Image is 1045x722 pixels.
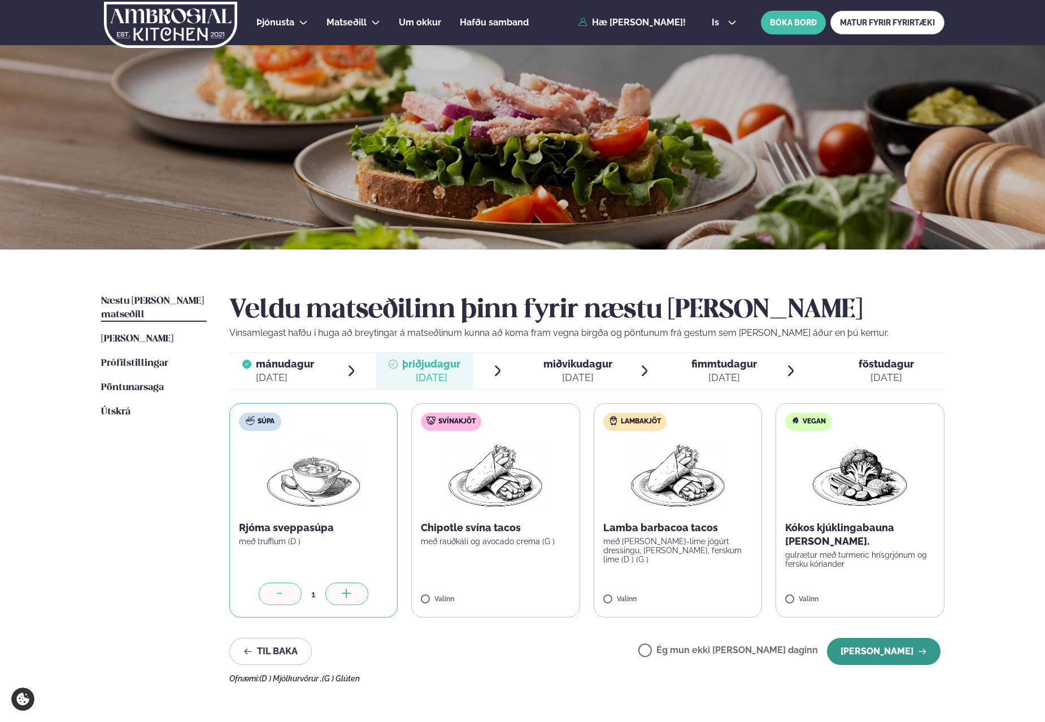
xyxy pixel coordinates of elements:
button: is [703,18,745,27]
a: Útskrá [101,405,130,419]
span: is [712,18,722,27]
div: [DATE] [402,371,460,384]
a: Pöntunarsaga [101,381,164,395]
img: Vegan.png [810,440,909,512]
img: Vegan.svg [791,416,800,425]
div: [DATE] [859,371,914,384]
span: Prófílstillingar [101,358,168,368]
img: Soup.png [264,440,363,512]
a: Cookie settings [11,688,34,711]
p: með rauðkáli og avocado crema (G ) [421,537,571,546]
img: Wraps.png [628,440,728,512]
p: Vinsamlegast hafðu í huga að breytingar á matseðlinum kunna að koma fram vegna birgða og pöntunum... [229,326,944,340]
p: Chipotle svína tacos [421,521,571,535]
a: [PERSON_NAME] [101,332,173,346]
span: Útskrá [101,407,130,417]
img: soup.svg [246,416,255,425]
a: Þjónusta [256,16,294,29]
span: Svínakjöt [438,417,476,426]
a: Næstu [PERSON_NAME] matseðill [101,295,207,322]
span: Næstu [PERSON_NAME] matseðill [101,296,204,320]
div: [DATE] [256,371,314,384]
img: Lamb.svg [609,416,618,425]
p: Kókos kjúklingabauna [PERSON_NAME]. [785,521,935,548]
a: Prófílstillingar [101,357,168,370]
img: Wraps.png [446,440,545,512]
img: pork.svg [426,416,436,425]
button: [PERSON_NAME] [827,638,940,665]
span: Vegan [803,417,826,426]
div: [DATE] [543,371,612,384]
a: Matseðill [326,16,367,29]
span: Pöntunarsaga [101,383,164,392]
span: fimmtudagur [691,358,757,370]
a: Um okkur [399,16,441,29]
span: Súpa [258,417,275,426]
a: Hæ [PERSON_NAME]! [578,17,686,28]
img: logo [103,2,238,48]
span: Hafðu samband [460,17,529,28]
span: [PERSON_NAME] [101,334,173,344]
span: mánudagur [256,358,314,370]
p: með trufflum (D ) [239,537,389,546]
span: Matseðill [326,17,367,28]
p: með [PERSON_NAME]-lime jógúrt dressingu, [PERSON_NAME], ferskum lime (D ) (G ) [603,537,753,564]
h2: Veldu matseðilinn þinn fyrir næstu [PERSON_NAME] [229,295,944,326]
span: föstudagur [859,358,914,370]
p: Rjóma sveppasúpa [239,521,389,535]
button: Til baka [229,638,312,665]
a: MATUR FYRIR FYRIRTÆKI [830,11,944,34]
span: (G ) Glúten [322,674,360,683]
button: BÓKA BORÐ [761,11,826,34]
span: (D ) Mjólkurvörur , [259,674,322,683]
span: Þjónusta [256,17,294,28]
div: Ofnæmi: [229,674,944,683]
div: [DATE] [691,371,757,384]
p: gulrætur með turmeric hrísgrjónum og fersku kóríander [785,550,935,568]
span: þriðjudagur [402,358,460,370]
div: 1 [302,588,325,601]
span: miðvikudagur [543,358,612,370]
span: Um okkur [399,17,441,28]
span: Lambakjöt [621,417,661,426]
a: Hafðu samband [460,16,529,29]
p: Lamba barbacoa tacos [603,521,753,535]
